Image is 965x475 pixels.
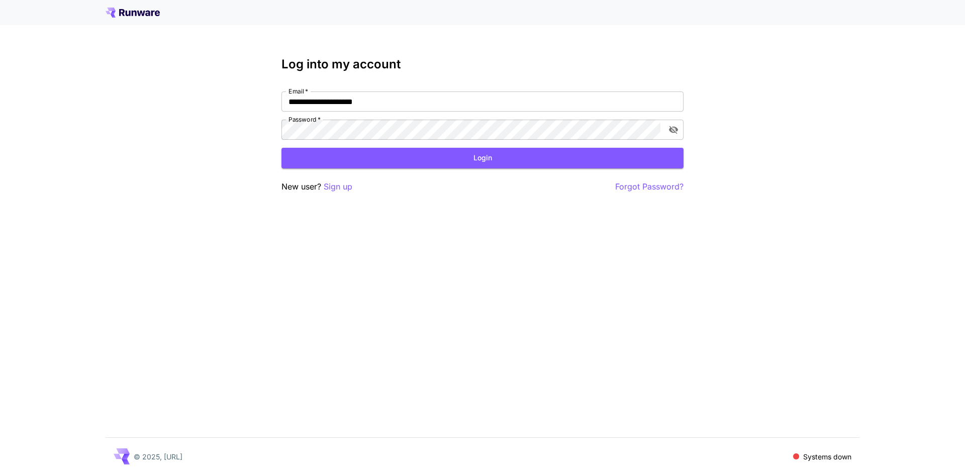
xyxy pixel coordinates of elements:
p: New user? [281,180,352,193]
button: toggle password visibility [664,121,683,139]
label: Password [288,115,321,124]
button: Login [281,148,684,168]
button: Forgot Password? [615,180,684,193]
p: © 2025, [URL] [134,451,182,462]
h3: Log into my account [281,57,684,71]
p: Systems down [803,451,851,462]
label: Email [288,87,308,96]
button: Sign up [324,180,352,193]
